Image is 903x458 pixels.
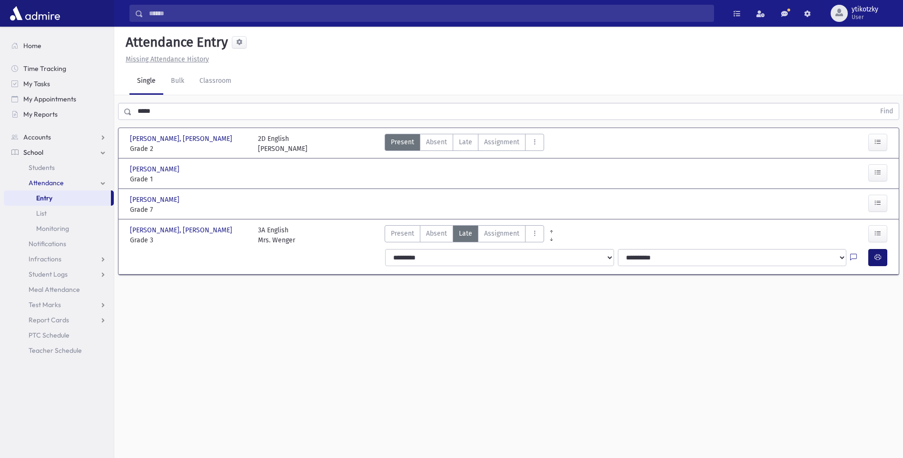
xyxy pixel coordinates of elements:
[29,270,68,279] span: Student Logs
[4,251,114,267] a: Infractions
[4,282,114,297] a: Meal Attendance
[23,80,50,88] span: My Tasks
[126,55,209,63] u: Missing Attendance History
[4,91,114,107] a: My Appointments
[4,267,114,282] a: Student Logs
[4,312,114,328] a: Report Cards
[4,190,111,206] a: Entry
[130,235,248,245] span: Grade 3
[130,134,234,144] span: [PERSON_NAME], [PERSON_NAME]
[4,107,114,122] a: My Reports
[874,103,899,119] button: Find
[4,221,114,236] a: Monitoring
[122,55,209,63] a: Missing Attendance History
[29,239,66,248] span: Notifications
[385,134,544,154] div: AttTypes
[4,328,114,343] a: PTC Schedule
[29,179,64,187] span: Attendance
[130,225,234,235] span: [PERSON_NAME], [PERSON_NAME]
[4,175,114,190] a: Attendance
[36,224,69,233] span: Monitoring
[130,144,248,154] span: Grade 2
[4,61,114,76] a: Time Tracking
[29,331,69,339] span: PTC Schedule
[23,64,66,73] span: Time Tracking
[459,229,472,239] span: Late
[4,129,114,145] a: Accounts
[23,110,58,119] span: My Reports
[4,76,114,91] a: My Tasks
[130,205,248,215] span: Grade 7
[23,133,51,141] span: Accounts
[385,225,544,245] div: AttTypes
[192,68,239,95] a: Classroom
[8,4,62,23] img: AdmirePro
[484,137,519,147] span: Assignment
[29,255,61,263] span: Infractions
[484,229,519,239] span: Assignment
[130,195,181,205] span: [PERSON_NAME]
[4,343,114,358] a: Teacher Schedule
[4,160,114,175] a: Students
[4,206,114,221] a: List
[4,38,114,53] a: Home
[852,6,878,13] span: ytikotzky
[426,137,447,147] span: Absent
[29,316,69,324] span: Report Cards
[426,229,447,239] span: Absent
[29,346,82,355] span: Teacher Schedule
[23,41,41,50] span: Home
[23,95,76,103] span: My Appointments
[4,236,114,251] a: Notifications
[129,68,163,95] a: Single
[36,209,47,218] span: List
[258,134,308,154] div: 2D English [PERSON_NAME]
[130,174,248,184] span: Grade 1
[4,297,114,312] a: Test Marks
[852,13,878,21] span: User
[29,300,61,309] span: Test Marks
[29,285,80,294] span: Meal Attendance
[258,225,295,245] div: 3A English Mrs. Wenger
[391,229,414,239] span: Present
[36,194,52,202] span: Entry
[459,137,472,147] span: Late
[122,34,228,50] h5: Attendance Entry
[163,68,192,95] a: Bulk
[29,163,55,172] span: Students
[23,148,43,157] span: School
[391,137,414,147] span: Present
[130,164,181,174] span: [PERSON_NAME]
[4,145,114,160] a: School
[143,5,714,22] input: Search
